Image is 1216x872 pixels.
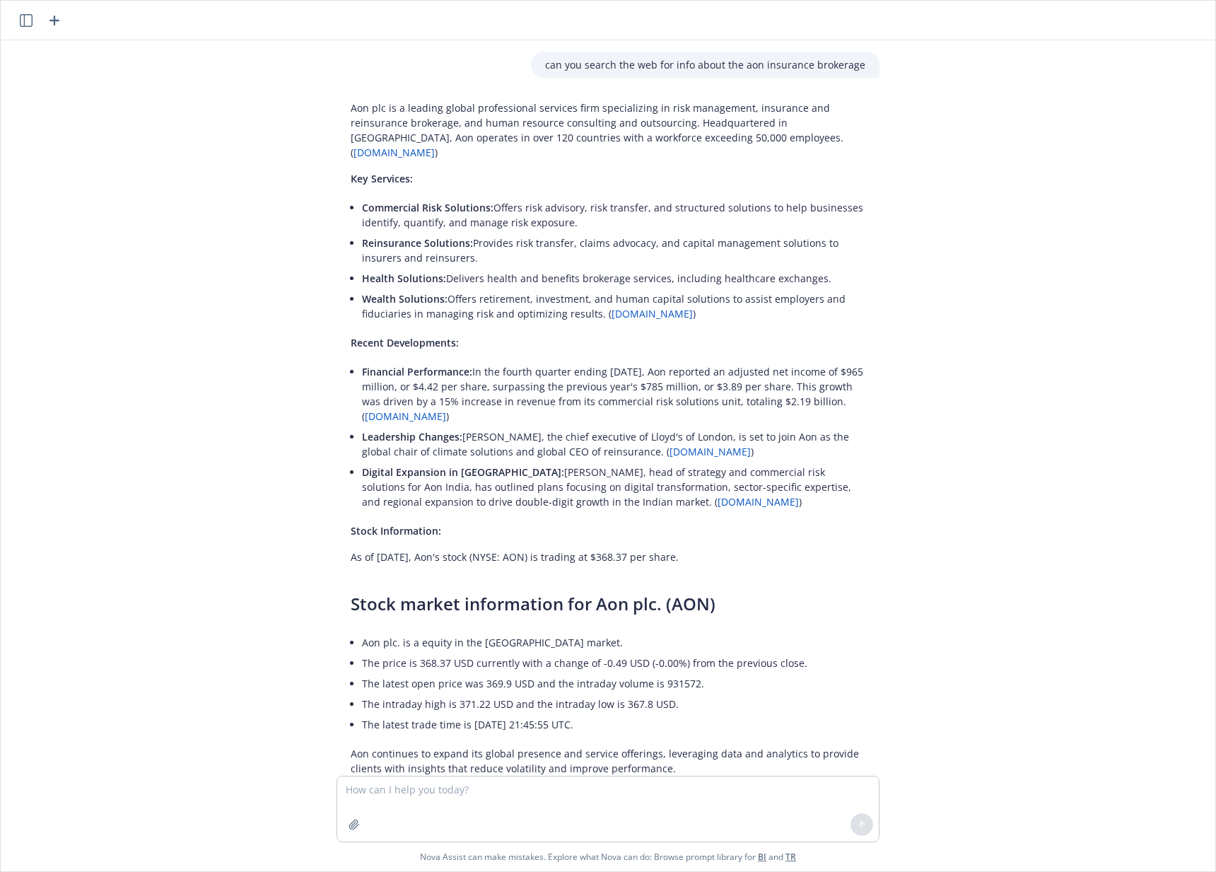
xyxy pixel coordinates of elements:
[612,307,693,320] a: [DOMAIN_NAME]
[362,236,865,265] p: Provides risk transfer, claims advocacy, and capital management solutions to insurers and reinsur...
[670,445,751,458] a: [DOMAIN_NAME]
[351,336,459,349] span: Recent Developments:
[362,653,865,673] li: The price is 368.37 USD currently with a change of -0.49 USD (-0.00%) from the previous close.
[362,292,448,306] span: Wealth Solutions:
[362,465,865,509] p: [PERSON_NAME], head of strategy and commercial risk solutions for Aon India, has outlined plans f...
[351,172,413,185] span: Key Services:
[362,632,865,653] li: Aon plc. is a equity in the [GEOGRAPHIC_DATA] market.
[758,851,766,863] a: BI
[362,271,865,286] p: Delivers health and benefits brokerage services, including healthcare exchanges.
[362,694,865,714] li: The intraday high is 371.22 USD and the intraday low is 367.8 USD.
[362,236,473,250] span: Reinsurance Solutions:
[362,429,865,459] p: [PERSON_NAME], the chief executive of Lloyd's of London, is set to join Aon as the global chair o...
[351,100,865,160] p: Aon plc is a leading global professional services firm specializing in risk management, insurance...
[362,430,462,443] span: Leadership Changes:
[362,201,493,214] span: Commercial Risk Solutions:
[6,842,1210,871] span: Nova Assist can make mistakes. Explore what Nova can do: Browse prompt library for and
[362,364,865,424] p: In the fourth quarter ending [DATE], Aon reported an adjusted net income of $965 million, or $4.4...
[718,495,799,508] a: [DOMAIN_NAME]
[351,550,865,564] p: As of [DATE], Aon's stock (NYSE: AON) is trading at $368.37 per share.
[362,200,865,230] p: Offers risk advisory, risk transfer, and structured solutions to help businesses identify, quanti...
[785,851,796,863] a: TR
[362,272,446,285] span: Health Solutions:
[365,409,446,423] a: [DOMAIN_NAME]
[362,714,865,735] li: The latest trade time is [DATE] 21:45:55 UTC.
[351,524,441,537] span: Stock Information:
[362,291,865,321] p: Offers retirement, investment, and human capital solutions to assist employers and fiduciaries in...
[351,593,865,615] h2: Stock market information for Aon plc. (AON)
[362,465,564,479] span: Digital Expansion in [GEOGRAPHIC_DATA]:
[351,746,865,776] p: Aon continues to expand its global presence and service offerings, leveraging data and analytics ...
[362,365,472,378] span: Financial Performance:
[353,146,435,159] a: [DOMAIN_NAME]
[362,673,865,694] li: The latest open price was 369.9 USD and the intraday volume is 931572.
[545,57,865,72] p: can you search the web for info about the aon insurance brokerage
